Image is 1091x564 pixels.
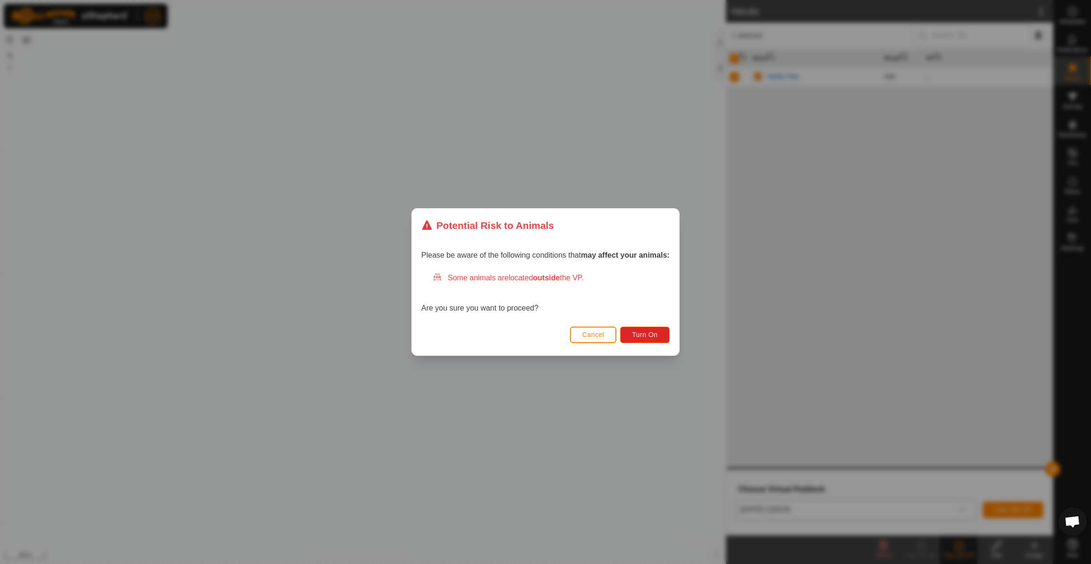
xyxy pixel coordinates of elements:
span: Please be aware of the following conditions that [421,251,670,259]
strong: outside [533,274,560,282]
span: located the VP. [509,274,584,282]
div: Open chat [1058,507,1087,536]
button: Turn On [621,327,670,343]
button: Cancel [570,327,617,343]
div: Are you sure you want to proceed? [421,272,670,314]
span: Turn On [632,331,658,338]
strong: may affect your animals: [581,251,670,259]
div: Potential Risk to Animals [421,218,554,233]
div: Some animals are [433,272,670,284]
span: Cancel [582,331,605,338]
